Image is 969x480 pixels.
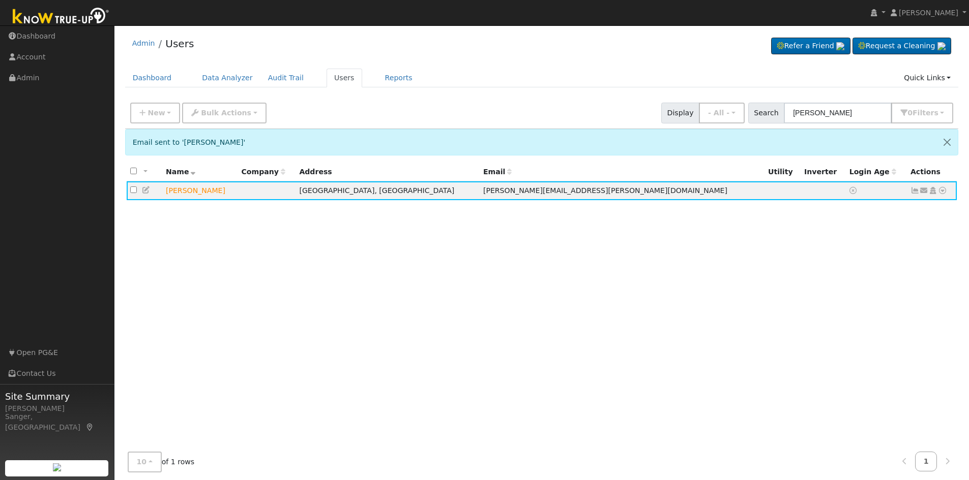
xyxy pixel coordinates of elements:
[128,452,195,472] span: of 1 rows
[128,452,162,472] button: 10
[85,423,95,431] a: Map
[896,69,958,87] a: Quick Links
[934,109,938,117] span: s
[5,403,109,414] div: [PERSON_NAME]
[891,103,953,123] button: 0Filters
[915,452,937,471] a: 1
[849,168,896,176] span: Days since last login
[483,168,512,176] span: Email
[928,186,937,195] a: Login As
[853,38,951,55] a: Request a Cleaning
[938,185,947,196] a: Other actions
[166,168,196,176] span: Name
[911,167,953,177] div: Actions
[201,109,251,117] span: Bulk Actions
[142,186,151,194] a: Edit User
[377,69,420,87] a: Reports
[913,109,938,117] span: Filter
[125,69,180,87] a: Dashboard
[804,167,842,177] div: Inverter
[299,167,476,177] div: Address
[911,186,920,195] a: Not connected
[130,103,181,123] button: New
[8,6,114,28] img: Know True-Up
[182,103,266,123] button: Bulk Actions
[5,390,109,403] span: Site Summary
[748,103,784,123] span: Search
[148,109,165,117] span: New
[937,42,946,50] img: retrieve
[133,138,246,146] span: Email sent to '[PERSON_NAME]'
[5,411,109,433] div: Sanger, [GEOGRAPHIC_DATA]
[137,458,147,466] span: 10
[296,181,480,200] td: [GEOGRAPHIC_DATA], [GEOGRAPHIC_DATA]
[661,103,699,123] span: Display
[162,181,238,200] td: Lead
[936,130,958,154] button: Close
[899,9,958,17] span: [PERSON_NAME]
[699,103,745,123] button: - All -
[849,186,859,195] a: No login access
[768,167,797,177] div: Utility
[132,39,155,47] a: Admin
[483,186,727,195] span: [PERSON_NAME][EMAIL_ADDRESS][PERSON_NAME][DOMAIN_NAME]
[53,463,61,471] img: retrieve
[260,69,311,87] a: Audit Trail
[784,103,892,123] input: Search
[836,42,844,50] img: retrieve
[327,69,362,87] a: Users
[165,38,194,50] a: Users
[771,38,850,55] a: Refer a Friend
[194,69,260,87] a: Data Analyzer
[920,185,929,196] a: mann.kandola@gmail.com
[241,168,285,176] span: Company name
